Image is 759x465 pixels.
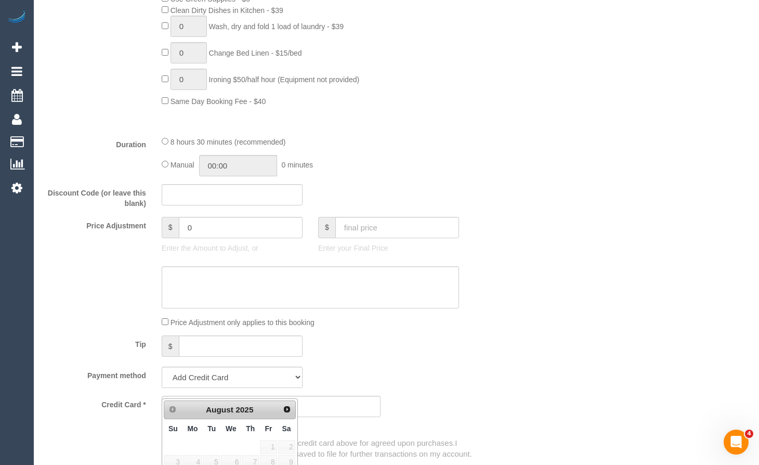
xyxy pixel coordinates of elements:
[171,138,286,146] span: 8 hours 30 minutes (recommended)
[280,402,294,417] a: Next
[260,440,277,454] span: 1
[171,318,315,327] span: Price Adjustment only applies to this booking
[162,217,179,238] span: $
[168,424,178,433] span: Sunday
[154,437,506,460] div: I authorize Maid to Clean to charge my credit card above for agreed upon purchases.
[36,367,154,381] label: Payment method
[246,424,255,433] span: Thursday
[171,6,283,15] span: Clean Dirty Dishes in Kitchen - $39
[36,184,154,209] label: Discount Code (or leave this blank)
[168,405,177,414] span: Prev
[6,10,27,25] img: Automaid Logo
[226,424,237,433] span: Wednesday
[207,424,216,433] span: Tuesday
[206,405,233,414] span: August
[36,396,154,410] label: Credit Card *
[171,161,194,169] span: Manual
[209,22,344,31] span: Wash, dry and fold 1 load of laundry - $39
[283,405,291,414] span: Next
[162,335,179,357] span: $
[278,440,295,454] span: 2
[281,161,313,169] span: 0 minutes
[209,75,360,84] span: Ironing $50/half hour (Equipment not provided)
[165,402,180,417] a: Prev
[36,136,154,150] label: Duration
[335,217,459,238] input: final price
[282,424,291,433] span: Saturday
[36,217,154,231] label: Price Adjustment
[265,424,272,433] span: Friday
[171,97,266,106] span: Same Day Booking Fee - $40
[209,49,302,57] span: Change Bed Linen - $15/bed
[745,430,753,438] span: 4
[724,430,749,455] iframe: Intercom live chat
[318,217,335,238] span: $
[36,335,154,350] label: Tip
[187,424,198,433] span: Monday
[235,405,253,414] span: 2025
[154,425,291,435] img: credit cards
[318,243,459,253] p: Enter your Final Price
[162,243,303,253] p: Enter the Amount to Adjust, or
